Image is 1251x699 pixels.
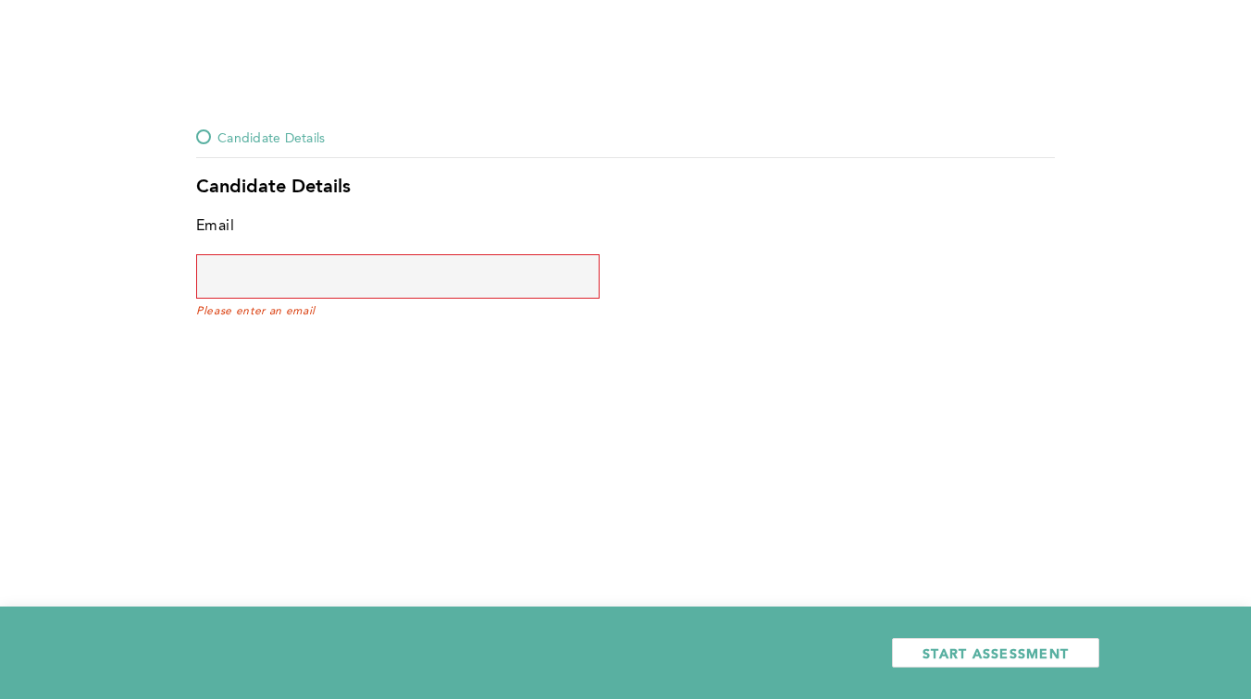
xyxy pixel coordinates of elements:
[196,214,234,239] div: Email
[923,644,1069,662] span: START ASSESSMENT
[892,638,1099,668] button: START ASSESSMENT
[196,177,1055,199] div: Candidate Details
[196,305,600,318] span: Please enter an email
[217,126,325,148] span: Candidate Details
